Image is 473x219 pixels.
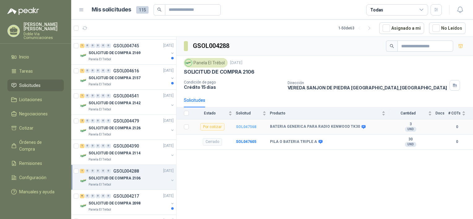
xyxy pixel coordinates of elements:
[96,169,100,173] div: 0
[101,94,106,98] div: 0
[89,157,111,162] p: Panela El Trébol
[89,182,111,187] p: Panela El Trébol
[405,142,416,147] div: UND
[7,108,64,120] a: Negociaciones
[106,194,111,198] div: 0
[80,69,85,73] div: 1
[89,50,141,56] p: SOLICITUD DE COMPRA 2169
[288,85,447,90] p: VEREDA SANJON DE PIEDRA [GEOGRAPHIC_DATA] , [GEOGRAPHIC_DATA]
[85,144,90,148] div: 0
[85,44,90,48] div: 0
[80,152,87,160] img: Company Logo
[89,57,111,62] p: Panela El Trébol
[19,68,33,75] span: Tareas
[185,59,192,66] img: Company Logo
[370,6,383,13] div: Todas
[80,127,87,135] img: Company Logo
[89,82,111,87] p: Panela El Trébol
[80,67,175,87] a: 1 0 0 0 0 0 GSOL004616[DATE] Company LogoSOLICITUD DE COMPRA 2157Panela El Trébol
[101,144,106,148] div: 0
[203,138,222,146] div: Cerrado
[113,69,139,73] p: GSOL004616
[80,117,175,137] a: 2 0 0 0 0 0 GSOL004479[DATE] Company LogoSOLICITUD DE COMPRA 2126Panela El Trébol
[96,194,100,198] div: 0
[101,44,106,48] div: 0
[80,102,87,109] img: Company Logo
[96,144,100,148] div: 0
[80,44,85,48] div: 1
[101,194,106,198] div: 0
[24,32,64,40] p: Doble Via Comunicaciones
[80,142,175,162] a: 1 0 0 0 0 0 GSOL004390[DATE] Company LogoSOLICITUD DE COMPRA 2114Panela El Trébol
[7,136,64,155] a: Órdenes de Compra
[7,94,64,105] a: Licitaciones
[80,192,175,212] a: 6 0 0 0 0 0 GSOL004217[DATE] Company LogoSOLICITUD DE COMPRA 2098Panela El Trébol
[270,111,380,115] span: Producto
[113,144,139,148] p: GSOL004390
[270,107,389,119] th: Producto
[136,6,149,14] span: 115
[163,143,174,149] p: [DATE]
[113,169,139,173] p: GSOL004288
[338,23,374,33] div: 1 - 50 de 63
[163,43,174,49] p: [DATE]
[96,69,100,73] div: 0
[90,119,95,123] div: 0
[448,107,473,119] th: # COTs
[19,96,42,103] span: Licitaciones
[89,100,141,106] p: SOLICITUD DE COMPRA 2142
[80,52,87,59] img: Company Logo
[230,60,242,66] p: [DATE]
[80,144,85,148] div: 1
[80,42,175,62] a: 1 0 0 0 0 0 GSOL004745[DATE] Company LogoSOLICITUD DE COMPRA 2169Panela El Trébol
[236,125,256,129] b: SOL047568
[7,79,64,91] a: Solicitudes
[80,177,87,185] img: Company Logo
[7,172,64,183] a: Configuración
[184,58,228,67] div: Panela El Trébol
[101,69,106,73] div: 0
[236,111,261,115] span: Solicitud
[92,5,131,14] h1: Mis solicitudes
[236,140,256,144] a: SOL047605
[19,174,46,181] span: Configuración
[113,119,139,123] p: GSOL004479
[7,186,64,198] a: Manuales y ayuda
[448,111,461,115] span: # COTs
[163,68,174,74] p: [DATE]
[24,22,64,31] p: [PERSON_NAME] [PERSON_NAME]
[184,97,205,104] div: Solicitudes
[163,193,174,199] p: [DATE]
[19,160,42,167] span: Remisiones
[405,127,416,132] div: UND
[106,69,111,73] div: 0
[113,44,139,48] p: GSOL004745
[80,167,175,187] a: 1 0 0 0 0 0 GSOL004288[DATE] Company LogoSOLICITUD DE COMPRA 2106Panela El Trébol
[89,125,141,131] p: SOLICITUD DE COMPRA 2126
[389,137,432,142] b: 30
[89,150,141,156] p: SOLICITUD DE COMPRA 2114
[80,77,87,84] img: Company Logo
[7,51,64,63] a: Inicio
[236,107,270,119] th: Solicitud
[106,44,111,48] div: 0
[448,124,466,130] b: 0
[436,107,448,119] th: Docs
[389,122,432,127] b: 3
[90,44,95,48] div: 0
[89,207,111,212] p: Panela El Trébol
[7,122,64,134] a: Cotizar
[89,132,111,137] p: Panela El Trébol
[90,144,95,148] div: 0
[85,194,90,198] div: 0
[90,69,95,73] div: 0
[163,93,174,99] p: [DATE]
[96,44,100,48] div: 0
[89,107,111,112] p: Panela El Trébol
[113,94,139,98] p: GSOL004541
[80,194,85,198] div: 6
[193,111,227,115] span: Estado
[157,7,162,12] span: search
[7,65,64,77] a: Tareas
